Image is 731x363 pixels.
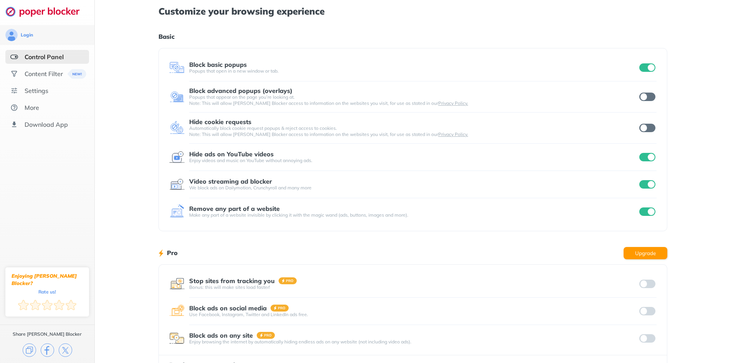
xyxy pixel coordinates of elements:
img: menuBanner.svg [68,69,86,79]
img: feature icon [169,120,185,136]
div: Automatically block cookie request popups & reject access to cookies. Note: This will allow [PERS... [189,125,638,138]
h1: Customize your browsing experience [158,6,667,16]
img: feature icon [169,149,185,165]
img: download-app.svg [10,121,18,128]
img: copy.svg [23,343,36,357]
img: avatar.svg [5,29,18,41]
img: feature icon [169,303,185,319]
div: Block ads on social media [189,305,267,312]
div: Popups that appear on the page you’re looking at. Note: This will allow [PERSON_NAME] Blocker acc... [189,94,638,106]
img: feature icon [169,331,185,346]
div: Control Panel [25,53,64,61]
img: logo-webpage.svg [5,6,88,17]
div: Enjoying [PERSON_NAME] Blocker? [12,272,83,287]
div: Download App [25,121,68,128]
div: Video streaming ad blocker [189,178,272,185]
div: Enjoy videos and music on YouTube without annoying ads. [189,157,638,164]
div: Popups that open in a new window or tab. [189,68,638,74]
img: facebook.svg [41,343,54,357]
div: Bonus: this will make sites load faster! [189,284,638,290]
div: Hide cookie requests [189,118,251,125]
div: Block basic popups [189,61,247,68]
h1: Pro [167,248,178,258]
img: settings.svg [10,87,18,94]
div: Stop sites from tracking you [189,277,275,284]
img: pro-badge.svg [271,305,289,312]
img: about.svg [10,104,18,111]
div: Enjoy browsing the internet by automatically hiding endless ads on any website (not including vid... [189,339,638,345]
img: feature icon [169,89,185,104]
img: social.svg [10,70,18,78]
img: lighting bolt [158,249,163,258]
div: Login [21,32,33,38]
img: pro-badge.svg [257,332,275,339]
a: Privacy Policy. [438,100,468,106]
div: Share [PERSON_NAME] Blocker [13,331,82,337]
div: Use Facebook, Instagram, Twitter and LinkedIn ads free. [189,312,638,318]
div: Make any part of a website invisible by clicking it with the magic wand (ads, buttons, images and... [189,212,638,218]
img: pro-badge.svg [279,277,297,284]
a: Privacy Policy. [438,131,468,137]
div: Block ads on any site [189,332,253,339]
div: We block ads on Dailymotion, Crunchyroll and many more [189,185,638,191]
div: Hide ads on YouTube videos [189,151,274,157]
div: Content Filter [25,70,63,78]
img: feature icon [169,60,185,75]
button: Upgrade [624,247,667,259]
div: Rate us! [38,290,56,293]
h1: Basic [158,31,667,41]
div: Remove any part of a website [189,205,280,212]
div: Block advanced popups (overlays) [189,87,292,94]
img: x.svg [59,343,72,357]
img: features-selected.svg [10,53,18,61]
div: More [25,104,39,111]
img: feature icon [169,177,185,192]
img: feature icon [169,276,185,292]
div: Settings [25,87,48,94]
img: feature icon [169,204,185,219]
